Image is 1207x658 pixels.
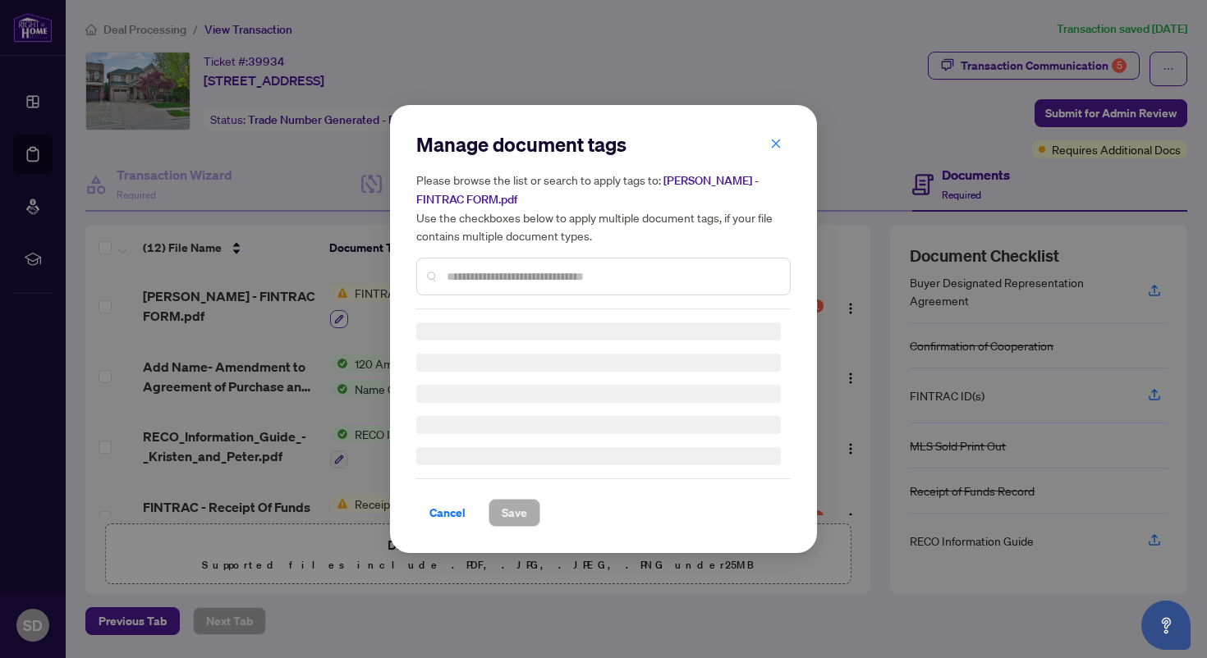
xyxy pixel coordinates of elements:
[489,499,540,527] button: Save
[770,138,782,149] span: close
[416,499,479,527] button: Cancel
[416,171,791,244] h5: Please browse the list or search to apply tags to: Use the checkboxes below to apply multiple doc...
[416,131,791,158] h2: Manage document tags
[1141,601,1191,650] button: Open asap
[429,500,466,526] span: Cancel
